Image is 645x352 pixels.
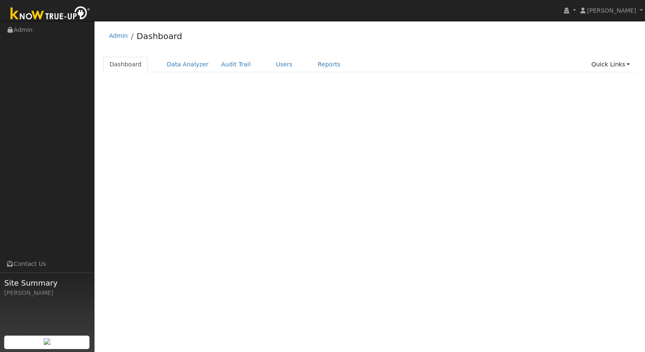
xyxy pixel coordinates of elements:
a: Dashboard [136,31,182,41]
div: [PERSON_NAME] [4,289,90,297]
span: [PERSON_NAME] [587,7,636,14]
a: Users [270,57,299,72]
img: Know True-Up [6,5,94,24]
a: Admin [109,32,128,39]
img: retrieve [44,338,50,345]
a: Dashboard [103,57,148,72]
span: Site Summary [4,277,90,289]
a: Audit Trail [215,57,257,72]
a: Reports [312,57,347,72]
a: Quick Links [585,57,636,72]
a: Data Analyzer [160,57,215,72]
